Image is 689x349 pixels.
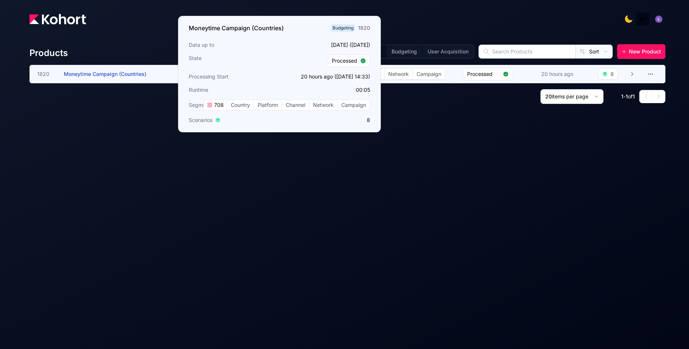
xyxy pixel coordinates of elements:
[356,87,370,93] app-duration-counter: 00:05
[254,100,282,110] span: Platform
[189,55,277,67] h3: State
[626,93,628,100] span: 1
[282,41,370,49] p: [DATE] ([DATE])
[189,41,277,49] h3: Data up to
[189,73,277,80] h3: Processing Start
[309,100,337,110] span: Network
[384,69,413,79] span: Network
[282,100,309,110] span: Channel
[617,44,665,59] button: New Product
[540,69,575,79] div: 20 hours ago
[37,70,55,78] span: 1820
[467,70,500,78] span: Processed
[621,93,623,100] span: 1
[386,45,422,58] button: Budgeting
[189,101,213,109] span: Segments
[479,45,575,58] input: Search Products
[552,93,588,100] span: items per page
[623,93,626,100] span: -
[628,93,633,100] span: of
[422,45,474,58] button: User Acquisition
[189,116,212,124] span: Scenarios
[37,65,635,83] a: 1820Moneytime Campaign (Countries)Budgeting708CountryPlatformChannelNetworkCampaignProcessed20 ho...
[331,24,355,32] span: Budgeting
[227,100,254,110] span: Country
[29,14,86,24] img: Kohort logo
[413,69,445,79] span: Campaign
[189,86,277,94] h3: Runtime
[338,100,370,110] span: Campaign
[282,73,370,80] p: 20 hours ago ([DATE] 14:33)
[545,93,552,100] span: 20
[358,24,370,32] div: 1820
[332,57,357,64] span: Processed
[610,70,614,78] div: 8
[629,48,661,55] span: New Product
[29,47,68,59] h4: Products
[589,48,599,55] span: Sort
[540,89,603,104] button: 20items per page
[633,93,635,100] span: 1
[189,24,284,32] h3: Moneytime Campaign (Countries)
[213,101,224,109] span: 708
[64,71,146,77] span: Moneytime Campaign (Countries)
[282,116,370,124] p: 8
[639,15,646,23] img: logo_MoneyTimeLogo_1_20250619094856634230.png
